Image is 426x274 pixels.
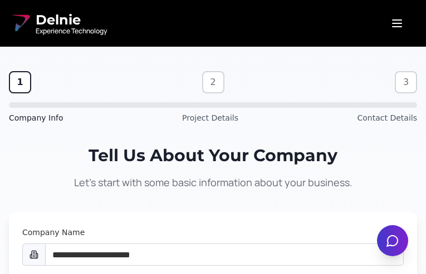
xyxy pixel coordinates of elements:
[9,146,417,166] h1: Tell Us About Your Company
[182,112,238,123] span: Project Details
[210,76,216,89] span: 2
[377,225,408,256] button: Open chat
[358,112,417,123] span: Contact Details
[403,76,409,89] span: 3
[22,228,85,237] label: Company Name
[9,12,31,34] img: Delnie Logo
[9,11,107,36] a: Delnie Logo Full
[9,112,63,123] span: Company Info
[36,11,107,29] span: Delnie
[17,76,23,89] span: 1
[377,12,417,34] button: Open menu
[9,175,417,190] p: Let's start with some basic information about your business.
[36,27,107,36] span: Experience Technology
